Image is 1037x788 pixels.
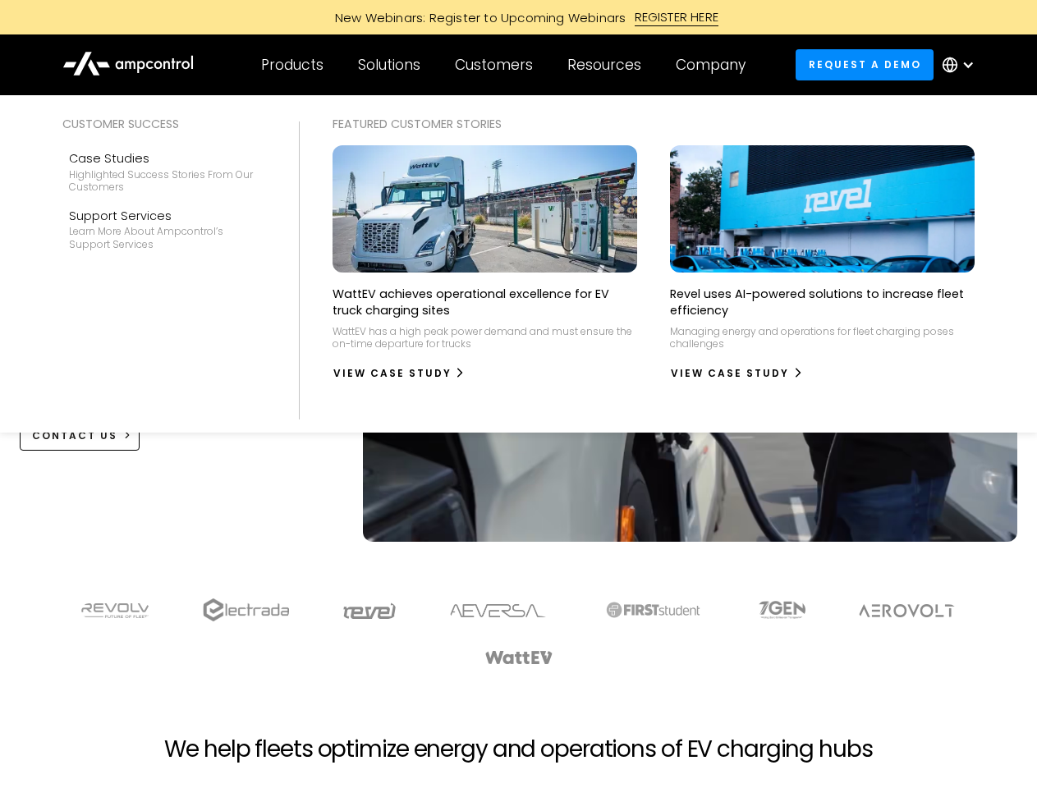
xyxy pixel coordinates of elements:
div: Company [676,56,746,74]
p: Managing energy and operations for fleet charging poses challenges [670,325,975,350]
img: Aerovolt Logo [858,604,956,617]
div: Solutions [358,56,420,74]
div: REGISTER HERE [635,8,719,26]
div: Highlighted success stories From Our Customers [69,168,259,194]
div: Learn more about Ampcontrol’s support services [69,225,259,250]
a: CONTACT US [20,420,140,451]
a: New Webinars: Register to Upcoming WebinarsREGISTER HERE [149,8,888,26]
div: CONTACT US [32,428,117,443]
a: Request a demo [796,49,934,80]
p: Revel uses AI-powered solutions to increase fleet efficiency [670,286,975,318]
div: Featured Customer Stories [333,115,975,133]
div: Products [261,56,323,74]
a: Case StudiesHighlighted success stories From Our Customers [62,143,266,200]
img: electrada logo [203,598,289,621]
a: View Case Study [670,360,804,387]
a: View Case Study [333,360,466,387]
div: Resources [567,56,641,74]
div: Customer success [62,115,266,133]
h2: We help fleets optimize energy and operations of EV charging hubs [164,735,872,763]
img: WattEV logo [484,651,553,664]
div: View Case Study [333,366,452,381]
a: Support ServicesLearn more about Ampcontrol’s support services [62,200,266,258]
div: Customers [455,56,533,74]
div: Case Studies [69,149,259,167]
div: View Case Study [671,366,789,381]
div: New Webinars: Register to Upcoming Webinars [319,9,635,26]
div: Support Services [69,207,259,225]
p: WattEV achieves operational excellence for EV truck charging sites [333,286,637,318]
p: WattEV has a high peak power demand and must ensure the on-time departure for trucks [333,325,637,350]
